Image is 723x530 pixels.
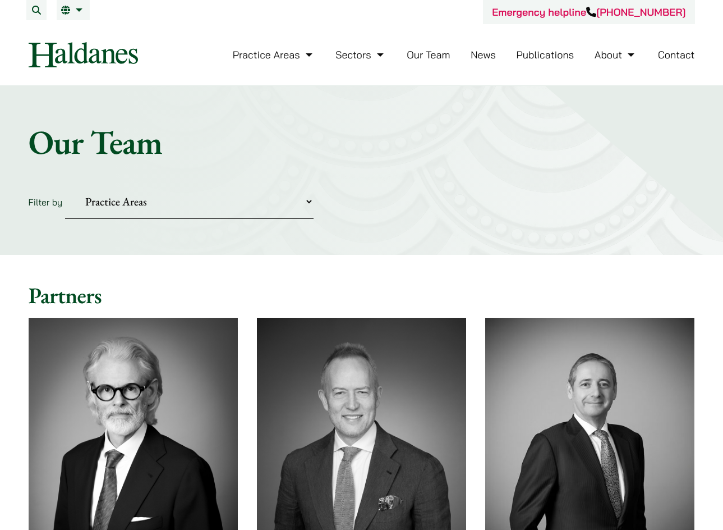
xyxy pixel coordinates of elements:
[595,48,637,61] a: About
[335,48,386,61] a: Sectors
[29,197,63,208] label: Filter by
[29,42,138,67] img: Logo of Haldanes
[517,48,574,61] a: Publications
[233,48,315,61] a: Practice Areas
[61,6,85,15] a: EN
[29,122,695,162] h1: Our Team
[658,48,695,61] a: Contact
[471,48,496,61] a: News
[492,6,685,19] a: Emergency helpline[PHONE_NUMBER]
[407,48,450,61] a: Our Team
[29,282,695,309] h2: Partners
